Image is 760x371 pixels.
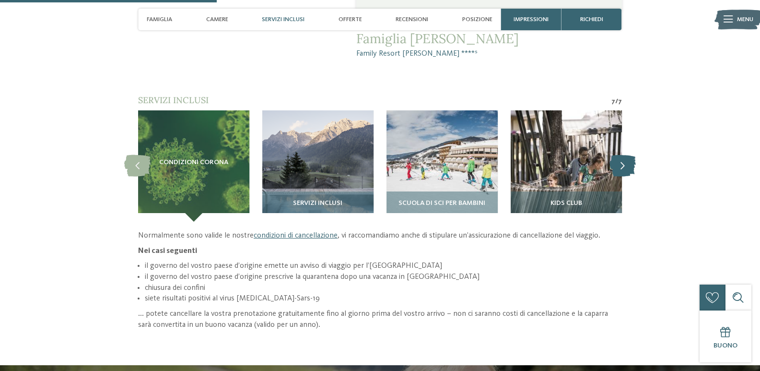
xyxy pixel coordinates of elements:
span: Famiglia [PERSON_NAME] [356,31,621,46]
p: ... potete cancellare la vostra prenotazione gratuitamente fino al giorno prima del vostro arrivo... [138,309,622,330]
li: il governo del vostro paese d’origine emette un avviso di viaggio per l’[GEOGRAPHIC_DATA] [145,261,622,272]
img: Il nostro family hotel a Sesto, il vostro rifugio sulle Dolomiti. [511,110,622,222]
a: condizioni di cancellazione [254,232,338,239]
span: Camere [206,16,228,23]
a: Buono [700,311,751,362]
p: Normalmente sono valide le nostre , vi raccomandiamo anche di stipulare un’assicurazione di cance... [138,230,622,241]
span: Posizione [462,16,492,23]
img: Il nostro family hotel a Sesto, il vostro rifugio sulle Dolomiti. [386,110,498,222]
strong: Nei casi seguenti [138,247,197,255]
span: Recensioni [396,16,428,23]
span: Offerte [339,16,362,23]
span: Impressioni [514,16,549,23]
li: chiusura dei confini [145,283,622,294]
li: siete risultati positivi al virus [MEDICAL_DATA]-Sars-19 [145,293,622,304]
span: Kids Club [550,200,582,207]
span: richiedi [580,16,603,23]
span: Servizi inclusi [293,200,342,207]
span: Scuola di sci per bambini [398,200,485,207]
span: Buono [713,342,737,349]
span: Condizioni Corona [159,159,228,167]
span: Family Resort [PERSON_NAME] ****ˢ [356,48,621,60]
li: il governo del vostro paese d’origine prescrive la quarantena dopo una vacanza in [GEOGRAPHIC_DATA] [145,272,622,283]
span: 7 [611,96,615,106]
img: Il nostro family hotel a Sesto, il vostro rifugio sulle Dolomiti. [262,110,374,222]
span: Famiglia [147,16,172,23]
span: / [615,96,618,106]
span: Servizi inclusi [262,16,304,23]
span: Servizi inclusi [138,95,209,106]
span: 7 [618,96,622,106]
